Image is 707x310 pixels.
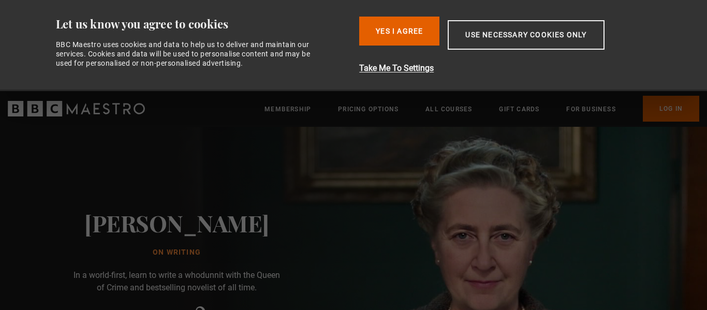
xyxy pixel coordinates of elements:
[499,104,539,114] a: Gift Cards
[8,101,145,116] svg: BBC Maestro
[359,17,439,46] button: Yes I Agree
[84,210,269,236] h2: [PERSON_NAME]
[338,104,399,114] a: Pricing Options
[425,104,472,114] a: All Courses
[359,62,659,75] button: Take Me To Settings
[264,104,311,114] a: Membership
[264,96,699,122] nav: Primary
[643,96,699,122] a: Log In
[84,248,269,257] h1: On writing
[566,104,615,114] a: For business
[56,17,351,32] div: Let us know you agree to cookies
[448,20,604,50] button: Use necessary cookies only
[73,269,281,294] p: In a world-first, learn to write a whodunnit with the Queen of Crime and bestselling novelist of ...
[56,40,322,68] div: BBC Maestro uses cookies and data to help us to deliver and maintain our services. Cookies and da...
